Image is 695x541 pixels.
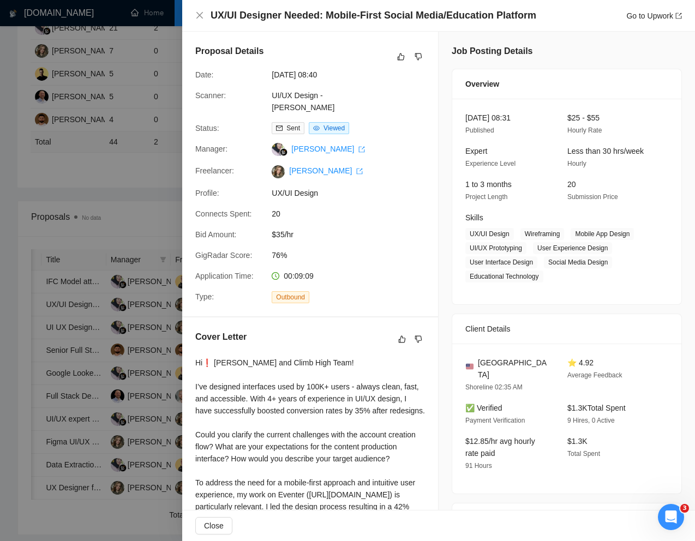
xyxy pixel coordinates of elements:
[284,272,314,280] span: 00:09:09
[567,437,588,446] span: $1.3K
[195,11,204,20] span: close
[465,213,483,222] span: Skills
[465,180,512,189] span: 1 to 3 months
[211,9,536,22] h4: UX/UI Designer Needed: Mobile-First Social Media/Education Platform
[533,242,612,254] span: User Experience Design
[272,187,435,199] span: UX/UI Design
[658,504,684,530] iframe: Intercom live chat
[415,335,422,344] span: dislike
[195,45,263,58] h5: Proposal Details
[415,52,422,61] span: dislike
[272,165,285,178] img: c1wNMBYk8TNjky2mGwUv4oyuP5keyC2BwLqjO0P2ntcakuFReUJnHI3-pr8eYH7o1f
[195,91,226,100] span: Scanner:
[465,147,487,155] span: Expert
[567,160,586,167] span: Hourly
[465,404,502,412] span: ✅ Verified
[626,11,682,20] a: Go to Upworkexport
[358,146,365,153] span: export
[195,70,213,79] span: Date:
[465,462,492,470] span: 91 Hours
[675,13,682,19] span: export
[195,251,252,260] span: GigRadar Score:
[567,127,602,134] span: Hourly Rate
[465,127,494,134] span: Published
[465,437,535,458] span: $12.85/hr avg hourly rate paid
[286,124,300,132] span: Sent
[465,228,514,240] span: UX/UI Design
[412,50,425,63] button: dislike
[465,193,507,201] span: Project Length
[272,91,334,112] a: UI/UX Design - [PERSON_NAME]
[195,166,234,175] span: Freelancer:
[465,256,537,268] span: User Interface Design
[280,148,287,156] img: gigradar-bm.png
[195,292,214,301] span: Type:
[412,333,425,346] button: dislike
[323,124,345,132] span: Viewed
[567,417,615,424] span: 9 Hires, 0 Active
[195,11,204,20] button: Close
[465,417,525,424] span: Payment Verification
[567,404,626,412] span: $1.3K Total Spent
[452,45,532,58] h5: Job Posting Details
[272,272,279,280] span: clock-circle
[567,450,600,458] span: Total Spent
[291,145,365,153] a: [PERSON_NAME] export
[195,124,219,133] span: Status:
[204,520,224,532] span: Close
[465,242,526,254] span: UI/UX Prototyping
[567,358,594,367] span: ⭐ 4.92
[465,503,668,533] div: Job Description
[465,314,668,344] div: Client Details
[397,52,405,61] span: like
[478,357,550,381] span: [GEOGRAPHIC_DATA]
[356,168,363,175] span: export
[276,125,283,131] span: mail
[465,270,543,282] span: Educational Technology
[272,208,435,220] span: 20
[567,113,600,122] span: $25 - $55
[195,189,219,197] span: Profile:
[195,230,237,239] span: Bid Amount:
[466,363,474,370] img: 🇺🇸
[195,272,254,280] span: Application Time:
[313,125,320,131] span: eye
[680,504,689,513] span: 3
[567,371,622,379] span: Average Feedback
[272,229,435,241] span: $35/hr
[544,256,612,268] span: Social Media Design
[398,335,406,344] span: like
[465,383,523,391] span: Shoreline 02:35 AM
[195,145,227,153] span: Manager:
[465,160,516,167] span: Experience Level
[272,249,435,261] span: 76%
[272,69,435,81] span: [DATE] 08:40
[465,78,499,90] span: Overview
[394,50,408,63] button: like
[465,113,511,122] span: [DATE] 08:31
[520,228,565,240] span: Wireframing
[195,517,232,534] button: Close
[195,330,247,344] h5: Cover Letter
[571,228,634,240] span: Mobile App Design
[567,180,576,189] span: 20
[567,147,644,155] span: Less than 30 hrs/week
[567,193,618,201] span: Submission Price
[396,333,409,346] button: like
[272,291,309,303] span: Outbound
[289,166,363,175] a: [PERSON_NAME] export
[195,209,252,218] span: Connects Spent:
